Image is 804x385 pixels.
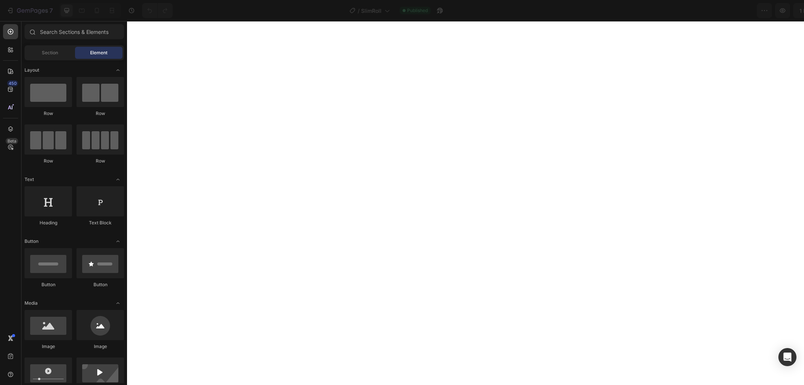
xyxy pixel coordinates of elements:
div: Row [25,158,72,164]
div: Row [25,110,72,117]
span: Button [25,238,38,245]
span: 1 product assigned [657,7,706,15]
div: Button [77,281,124,288]
div: Heading [25,219,72,226]
button: Publish [754,3,786,18]
div: 450 [7,80,18,86]
span: / [358,7,360,15]
div: Open Intercom Messenger [778,348,796,366]
span: Layout [25,67,39,74]
div: Undo/Redo [142,3,173,18]
p: 7 [49,6,53,15]
button: Save [726,3,751,18]
button: 7 [3,3,56,18]
span: Toggle open [112,235,124,247]
input: Search Sections & Elements [25,24,124,39]
div: Beta [6,138,18,144]
div: Row [77,110,124,117]
div: Image [25,343,72,350]
span: SlimRoll [361,7,381,15]
span: Toggle open [112,297,124,309]
iframe: Design area [127,21,804,385]
span: Toggle open [112,64,124,76]
span: Text [25,176,34,183]
span: Toggle open [112,173,124,186]
div: Publish [760,7,779,15]
div: Text Block [77,219,124,226]
div: Button [25,281,72,288]
span: Media [25,300,38,307]
span: Element [90,49,107,56]
div: Row [77,158,124,164]
div: Image [77,343,124,350]
span: Save [732,8,745,14]
button: 1 product assigned [651,3,723,18]
span: Section [42,49,58,56]
span: Published [407,7,428,14]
